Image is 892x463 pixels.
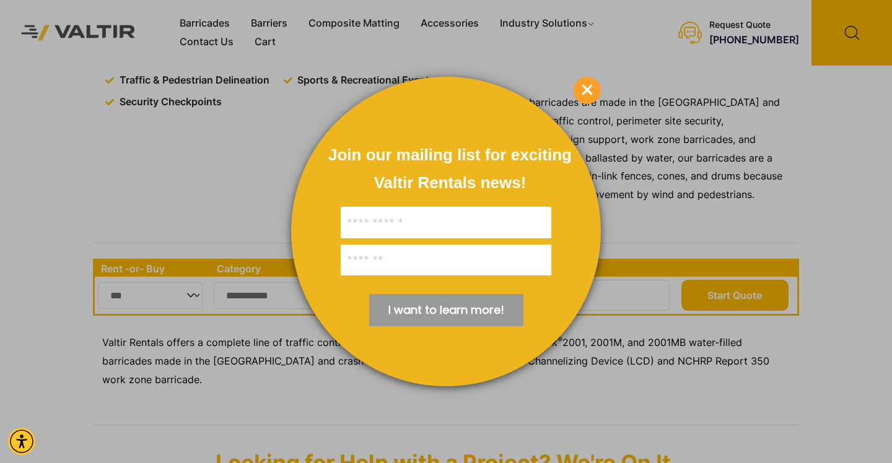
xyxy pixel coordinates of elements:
[341,244,551,276] input: Email:*
[328,140,572,196] div: Join our mailing list for exciting Valtir Rentals ​news!
[8,428,35,455] div: Accessibility Menu
[369,294,523,326] div: Submit
[328,145,572,192] span: Join our mailing list for exciting Valtir Rentals ​news!
[341,207,551,238] input: Full Name:*
[574,77,601,104] div: Close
